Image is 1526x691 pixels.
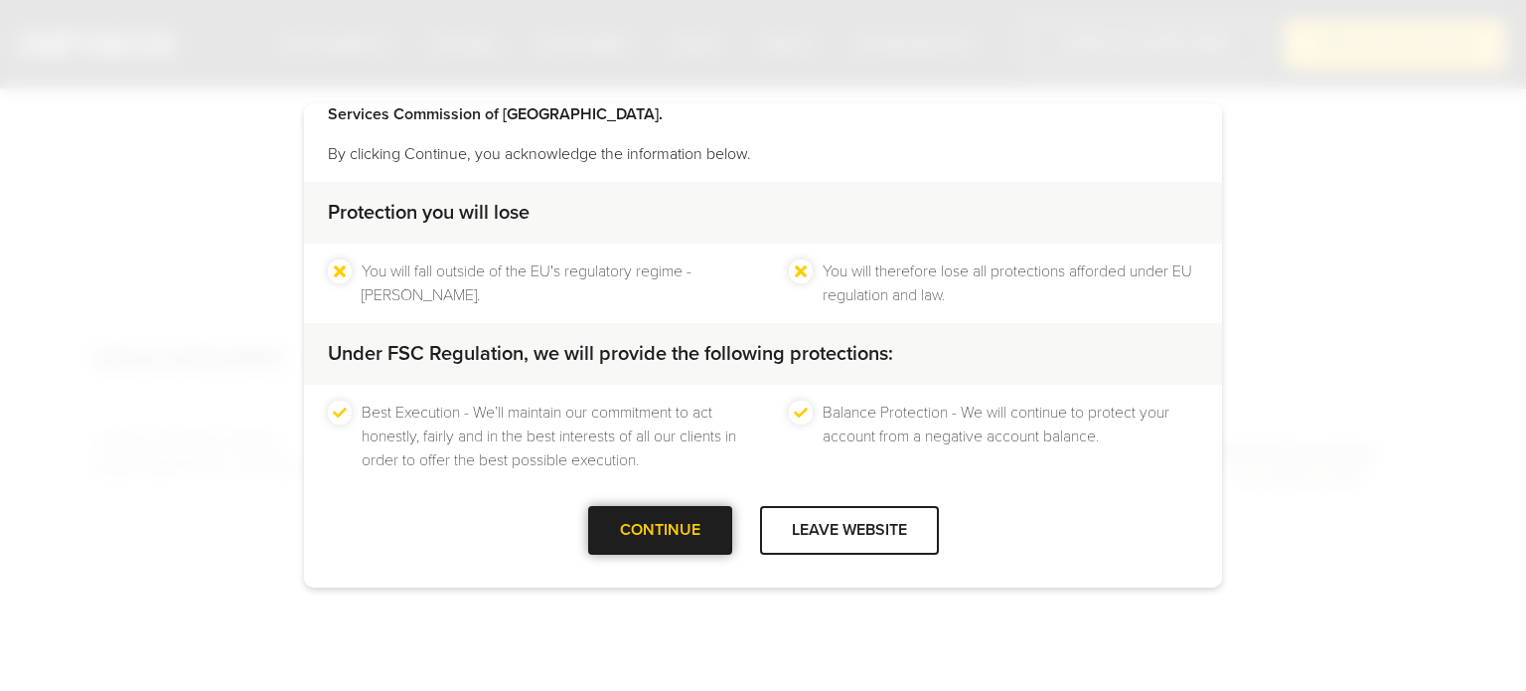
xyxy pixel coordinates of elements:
[823,401,1198,472] li: Balance Protection - We will continue to protect your account from a negative account balance.
[328,201,530,225] strong: Protection you will lose
[328,142,1198,166] p: By clicking Continue, you acknowledge the information below.
[823,259,1198,307] li: You will therefore lose all protections afforded under EU regulation and law.
[362,259,737,307] li: You will fall outside of the EU's regulatory regime - [PERSON_NAME].
[588,506,732,555] div: CONTINUE
[760,506,939,555] div: LEAVE WEBSITE
[328,342,893,366] strong: Under FSC Regulation, we will provide the following protections:
[362,401,737,472] li: Best Execution - We’ll maintain our commitment to act honestly, fairly and in the best interests ...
